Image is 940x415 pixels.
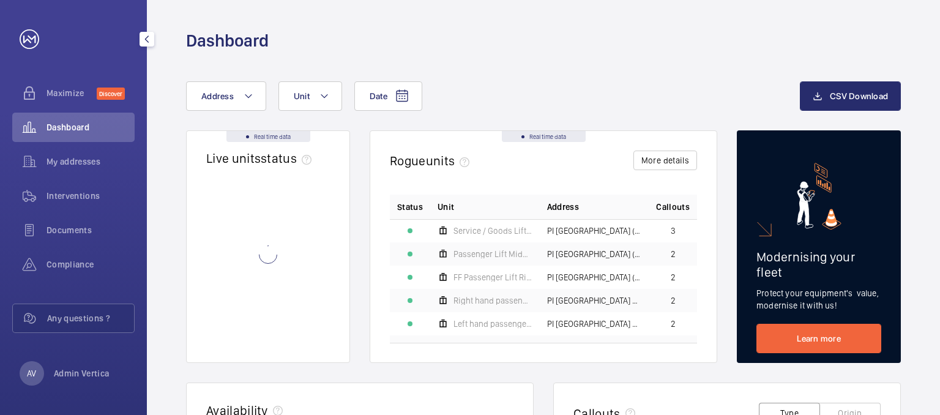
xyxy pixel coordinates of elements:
h2: Modernising your fleet [756,249,881,280]
span: 3 [671,226,676,235]
span: PI [GEOGRAPHIC_DATA] Clapham - [STREET_ADDRESS] [547,320,642,328]
span: 2 [671,250,676,258]
span: Interventions [47,190,135,202]
span: Left hand passenger lift duplex [453,320,532,328]
img: marketing-card.svg [797,163,841,230]
button: Address [186,81,266,111]
p: Admin Vertica [54,367,110,379]
p: Protect your equipment's value, modernise it with us! [756,287,881,312]
span: Unit [438,201,454,213]
span: 2 [671,273,676,282]
span: status [261,151,316,166]
span: Any questions ? [47,312,134,324]
span: Address [547,201,579,213]
span: PI [GEOGRAPHIC_DATA] ([GEOGRAPHIC_DATA]) - [GEOGRAPHIC_DATA] [547,250,642,258]
span: CSV Download [830,91,888,101]
span: Discover [97,88,125,100]
a: Learn more [756,324,881,353]
button: CSV Download [800,81,901,111]
span: Compliance [47,258,135,271]
span: Documents [47,224,135,236]
span: 2 [671,296,676,305]
button: Date [354,81,422,111]
span: 2 [671,320,676,328]
span: Service / Goods Lift External Platform L3 [453,226,532,235]
button: Unit [278,81,342,111]
span: FF Passenger Lift Right Hand [453,273,532,282]
span: My addresses [47,155,135,168]
p: AV [27,367,36,379]
p: Status [397,201,423,213]
h1: Dashboard [186,29,269,52]
span: Passenger Lift Middle [453,250,532,258]
h2: Rogue [390,153,474,168]
span: Dashboard [47,121,135,133]
span: units [426,153,475,168]
span: Maximize [47,87,97,99]
div: Real time data [502,131,586,142]
button: More details [633,151,697,170]
div: Real time data [226,131,310,142]
span: Address [201,91,234,101]
span: Callouts [656,201,690,213]
span: PI [GEOGRAPHIC_DATA] Clapham - [STREET_ADDRESS] [547,296,642,305]
span: PI [GEOGRAPHIC_DATA] ([GEOGRAPHIC_DATA]) - [GEOGRAPHIC_DATA] [547,273,642,282]
span: Date [370,91,387,101]
h2: Live units [206,151,316,166]
span: Right hand passenger lift duplex [453,296,532,305]
span: Unit [294,91,310,101]
span: PI [GEOGRAPHIC_DATA] ([GEOGRAPHIC_DATA]) - [STREET_ADDRESS][PERSON_NAME] [547,226,642,235]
